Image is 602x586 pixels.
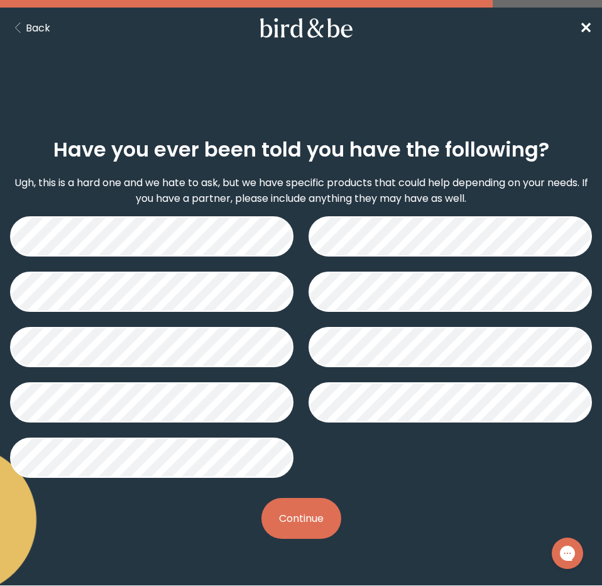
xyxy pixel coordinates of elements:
[261,498,341,539] button: Continue
[579,17,592,39] a: ✕
[579,18,592,38] span: ✕
[10,175,592,206] p: Ugh, this is a hard one and we hate to ask, but we have specific products that could help dependi...
[545,533,589,573] iframe: Gorgias live chat messenger
[10,20,50,36] button: Back Button
[53,135,549,165] h2: Have you ever been told you have the following?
